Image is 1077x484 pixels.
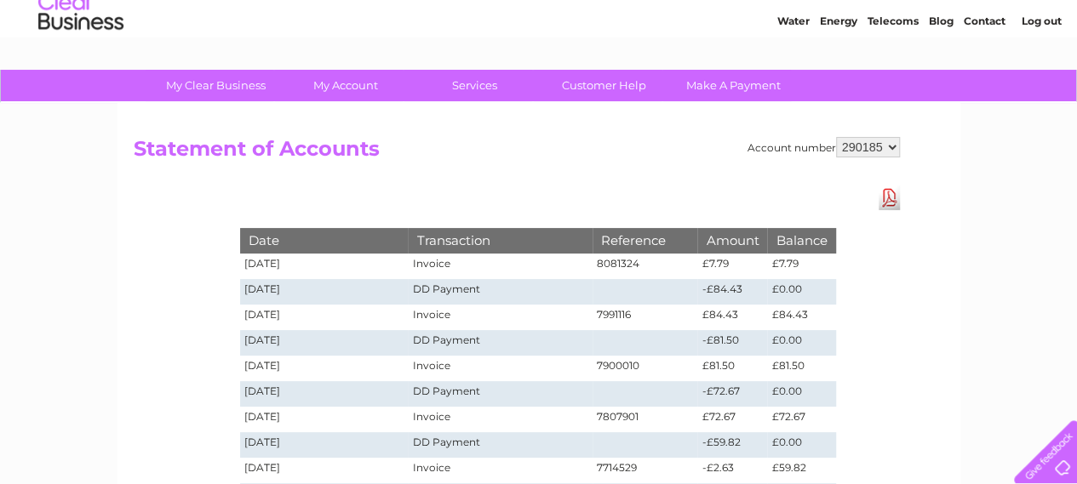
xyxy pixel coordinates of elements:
[408,407,592,432] td: Invoice
[404,70,545,101] a: Services
[663,70,804,101] a: Make A Payment
[593,407,698,432] td: 7807901
[240,407,409,432] td: [DATE]
[697,253,767,279] td: £7.79
[964,72,1005,85] a: Contact
[408,305,592,330] td: Invoice
[408,458,592,483] td: Invoice
[756,9,874,30] a: 0333 014 3131
[134,137,900,169] h2: Statement of Accounts
[868,72,919,85] a: Telecoms
[240,253,409,279] td: [DATE]
[240,330,409,356] td: [DATE]
[1021,72,1061,85] a: Log out
[748,137,900,157] div: Account number
[767,458,835,483] td: £59.82
[408,381,592,407] td: DD Payment
[408,330,592,356] td: DD Payment
[408,432,592,458] td: DD Payment
[697,279,767,305] td: -£84.43
[137,9,942,83] div: Clear Business is a trading name of Verastar Limited (registered in [GEOGRAPHIC_DATA] No. 3667643...
[879,185,900,210] a: Download Pdf
[408,279,592,305] td: DD Payment
[408,253,592,279] td: Invoice
[240,356,409,381] td: [DATE]
[240,305,409,330] td: [DATE]
[408,228,592,253] th: Transaction
[240,432,409,458] td: [DATE]
[593,356,698,381] td: 7900010
[777,72,810,85] a: Water
[697,407,767,432] td: £72.67
[697,356,767,381] td: £81.50
[697,305,767,330] td: £84.43
[697,228,767,253] th: Amount
[534,70,674,101] a: Customer Help
[593,228,698,253] th: Reference
[275,70,415,101] a: My Account
[697,330,767,356] td: -£81.50
[697,381,767,407] td: -£72.67
[240,381,409,407] td: [DATE]
[767,381,835,407] td: £0.00
[240,279,409,305] td: [DATE]
[767,253,835,279] td: £7.79
[37,44,124,96] img: logo.png
[820,72,857,85] a: Energy
[767,407,835,432] td: £72.67
[767,279,835,305] td: £0.00
[240,458,409,483] td: [DATE]
[929,72,954,85] a: Blog
[593,458,698,483] td: 7714529
[697,432,767,458] td: -£59.82
[767,432,835,458] td: £0.00
[146,70,286,101] a: My Clear Business
[240,228,409,253] th: Date
[697,458,767,483] td: -£2.63
[767,305,835,330] td: £84.43
[767,356,835,381] td: £81.50
[767,228,835,253] th: Balance
[767,330,835,356] td: £0.00
[408,356,592,381] td: Invoice
[593,253,698,279] td: 8081324
[593,305,698,330] td: 7991116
